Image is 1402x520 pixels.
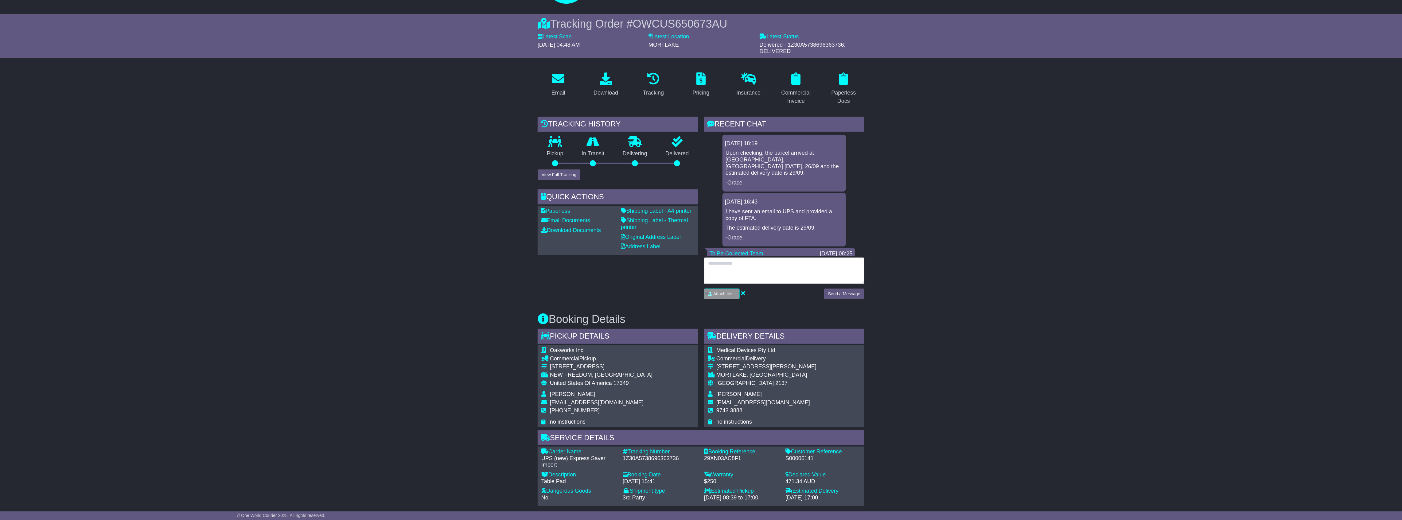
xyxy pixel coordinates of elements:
a: Address Label [621,243,660,250]
span: MORTLAKE [648,42,679,48]
div: Customer Reference [785,448,861,455]
span: 9743 3888 [716,407,742,413]
div: Tracking Number [623,448,698,455]
span: Delivered - 1Z30A5738696363736: DELIVERED [760,42,846,55]
div: MORTLAKE, [GEOGRAPHIC_DATA] [716,372,816,378]
div: Booking Reference [704,448,779,455]
div: Pickup Details [538,329,698,345]
span: Medical Devices Pty Ltd [716,347,775,353]
div: Insurance [736,89,761,97]
div: Download [594,89,618,97]
a: Paperless [541,208,570,214]
div: NEW FREEDOM, [GEOGRAPHIC_DATA] [550,372,652,378]
button: View Full Tracking [538,169,580,180]
p: Pickup [538,150,573,157]
div: Dangerous Goods [541,488,617,495]
a: Original Address Label [621,234,681,240]
div: 1Z30A5738696363736 [623,455,698,462]
a: Insurance [732,70,765,99]
div: Pickup [550,355,652,362]
div: UPS (new) Express Saver Import [541,455,617,468]
span: 17349 [613,380,629,386]
div: Pricing [692,89,709,97]
div: [DATE] 17:00 [785,495,861,501]
div: [DATE] 18:19 [725,140,843,147]
p: -Grace [726,180,843,186]
div: Email [551,89,565,97]
div: Estimated Delivery [785,488,861,495]
div: [DATE] 08:39 to 17:00 [704,495,779,501]
div: Delivery [716,355,816,362]
span: [GEOGRAPHIC_DATA] [716,380,774,386]
div: $250 [704,478,779,485]
div: 471.34 AUD [785,478,861,485]
div: Description [541,471,617,478]
span: 2137 [775,380,788,386]
button: Send a Message [824,289,864,299]
p: Delivering [613,150,656,157]
div: [DATE] 15:41 [623,478,698,485]
div: Service Details [538,430,864,447]
a: Commercial Invoice [775,70,817,107]
a: Shipping Label - A4 printer [621,208,691,214]
p: -Grace [726,235,843,241]
span: [PERSON_NAME] [716,391,762,397]
div: Shipment type [623,488,698,495]
div: [STREET_ADDRESS] [550,363,652,370]
div: Tracking history [538,117,698,133]
div: [STREET_ADDRESS][PERSON_NAME] [716,363,816,370]
span: no instructions [716,419,752,425]
div: [DATE] 16:43 [725,199,843,205]
span: OWCUS650673AU [633,17,727,30]
span: no instructions [550,419,586,425]
div: Carrier Name [541,448,617,455]
a: To Be Collected Team [710,250,763,257]
div: S00006141 [785,455,861,462]
span: © One World Courier 2025. All rights reserved. [237,513,325,518]
span: [PERSON_NAME] [550,391,595,397]
a: Download Documents [541,227,601,233]
p: The estimated delivery date is 29/09. [726,225,843,231]
span: United States Of America [550,380,612,386]
span: [PHONE_NUMBER] [550,407,600,413]
label: Latest Status [760,33,799,40]
div: Paperless Docs [827,89,860,105]
span: [EMAIL_ADDRESS][DOMAIN_NAME] [550,399,644,406]
a: Paperless Docs [823,70,864,107]
div: [DATE] 08:25 [820,250,853,257]
span: [EMAIL_ADDRESS][DOMAIN_NAME] [716,399,810,406]
p: Upon checking, the parcel arrived at [GEOGRAPHIC_DATA], [GEOGRAPHIC_DATA] [DATE], 26/09 and the e... [726,150,843,176]
span: Oakworks Inc [550,347,583,353]
div: Quick Actions [538,189,698,206]
span: 3rd Party [623,495,645,501]
div: Booking Date [623,471,698,478]
p: I have sent an email to UPS and provided a copy of FTA. [726,208,843,222]
h3: Booking Details [538,313,864,325]
a: Download [590,70,622,99]
div: Table Pad [541,478,617,485]
label: Latest Location [648,33,689,40]
a: Shipping Label - Thermal printer [621,217,688,230]
span: No [541,495,548,501]
p: In Transit [573,150,614,157]
div: Warranty [704,471,779,478]
div: Delivery Details [704,329,864,345]
div: Estimated Pickup [704,488,779,495]
span: Commercial [550,355,579,362]
div: Declared Value [785,471,861,478]
div: Commercial Invoice [779,89,813,105]
div: RECENT CHAT [704,117,864,133]
span: [DATE] 04:48 AM [538,42,580,48]
div: Tracking [643,89,664,97]
span: Commercial [716,355,746,362]
a: Email [547,70,569,99]
a: Tracking [639,70,668,99]
p: Delivered [656,150,698,157]
a: Email Documents [541,217,590,223]
a: Pricing [688,70,713,99]
label: Latest Scan [538,33,572,40]
div: Tracking Order # [538,17,864,30]
div: 29XN03AC8F1 [704,455,779,462]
